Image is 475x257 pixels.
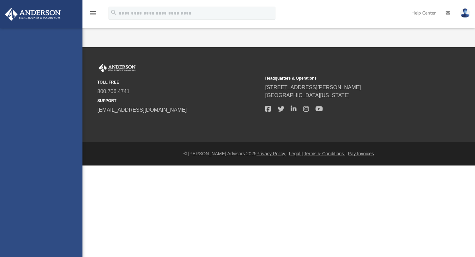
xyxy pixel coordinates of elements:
[110,9,117,16] i: search
[265,85,361,90] a: [STREET_ADDRESS][PERSON_NAME]
[460,8,470,18] img: User Pic
[265,92,350,98] a: [GEOGRAPHIC_DATA][US_STATE]
[82,150,475,157] div: © [PERSON_NAME] Advisors 2025
[97,79,261,85] small: TOLL FREE
[348,151,374,156] a: Pay Invoices
[289,151,303,156] a: Legal |
[89,9,97,17] i: menu
[265,75,428,81] small: Headquarters & Operations
[97,64,137,72] img: Anderson Advisors Platinum Portal
[97,107,187,113] a: [EMAIL_ADDRESS][DOMAIN_NAME]
[97,89,130,94] a: 800.706.4741
[97,98,261,104] small: SUPPORT
[257,151,288,156] a: Privacy Policy |
[304,151,347,156] a: Terms & Conditions |
[89,13,97,17] a: menu
[3,8,63,21] img: Anderson Advisors Platinum Portal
